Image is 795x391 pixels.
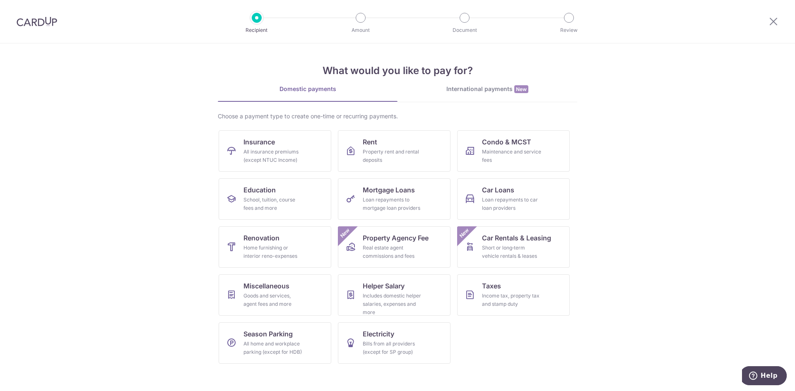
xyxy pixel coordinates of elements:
[338,322,450,364] a: ElectricityBills from all providers (except for SP group)
[243,281,289,291] span: Miscellaneous
[434,26,495,34] p: Document
[482,137,531,147] span: Condo & MCST
[363,196,422,212] div: Loan repayments to mortgage loan providers
[19,6,36,13] span: Help
[363,233,429,243] span: Property Agency Fee
[482,233,551,243] span: Car Rentals & Leasing
[457,226,570,268] a: Car Rentals & LeasingShort or long‑term vehicle rentals & leasesNew
[243,340,303,356] div: All home and workplace parking (except for HDB)
[219,322,331,364] a: Season ParkingAll home and workplace parking (except for HDB)
[457,130,570,172] a: Condo & MCSTMaintenance and service fees
[243,292,303,308] div: Goods and services, agent fees and more
[218,85,397,93] div: Domestic payments
[363,137,377,147] span: Rent
[243,329,293,339] span: Season Parking
[338,130,450,172] a: RentProperty rent and rental deposits
[219,274,331,316] a: MiscellaneousGoods and services, agent fees and more
[482,196,542,212] div: Loan repayments to car loan providers
[457,274,570,316] a: TaxesIncome tax, property tax and stamp duty
[457,178,570,220] a: Car LoansLoan repayments to car loan providers
[243,244,303,260] div: Home furnishing or interior reno-expenses
[338,274,450,316] a: Helper SalaryIncludes domestic helper salaries, expenses and more
[243,148,303,164] div: All insurance premiums (except NTUC Income)
[218,63,577,78] h4: What would you like to pay for?
[338,178,450,220] a: Mortgage LoansLoan repayments to mortgage loan providers
[243,137,275,147] span: Insurance
[363,329,394,339] span: Electricity
[363,292,422,317] div: Includes domestic helper salaries, expenses and more
[338,226,450,268] a: Property Agency FeeReal estate agent commissions and feesNew
[338,226,352,240] span: New
[17,17,57,26] img: CardUp
[538,26,600,34] p: Review
[482,185,514,195] span: Car Loans
[219,130,331,172] a: InsuranceAll insurance premiums (except NTUC Income)
[482,292,542,308] div: Income tax, property tax and stamp duty
[219,226,331,268] a: RenovationHome furnishing or interior reno-expenses
[243,185,276,195] span: Education
[482,244,542,260] div: Short or long‑term vehicle rentals & leases
[363,148,422,164] div: Property rent and rental deposits
[363,185,415,195] span: Mortgage Loans
[330,26,391,34] p: Amount
[514,85,528,93] span: New
[363,340,422,356] div: Bills from all providers (except for SP group)
[397,85,577,94] div: International payments
[363,244,422,260] div: Real estate agent commissions and fees
[742,366,787,387] iframe: Opens a widget where you can find more information
[243,233,279,243] span: Renovation
[218,112,577,120] div: Choose a payment type to create one-time or recurring payments.
[482,148,542,164] div: Maintenance and service fees
[363,281,405,291] span: Helper Salary
[458,226,471,240] span: New
[243,196,303,212] div: School, tuition, course fees and more
[482,281,501,291] span: Taxes
[219,178,331,220] a: EducationSchool, tuition, course fees and more
[226,26,287,34] p: Recipient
